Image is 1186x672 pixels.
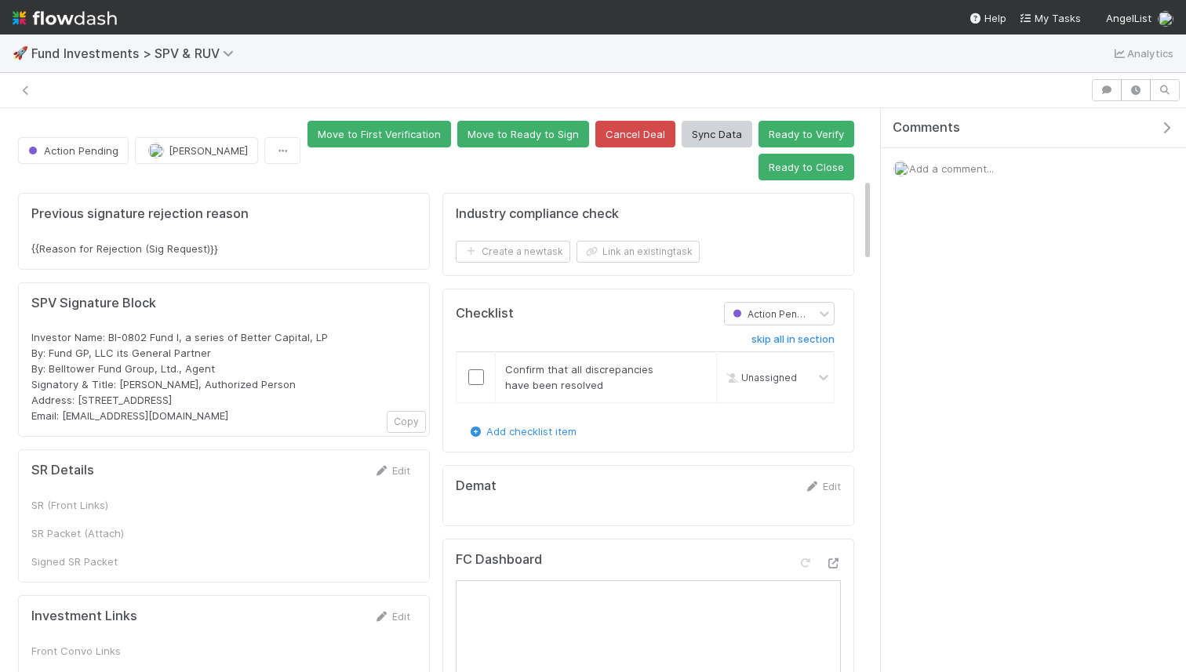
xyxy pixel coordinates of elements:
[682,121,752,147] button: Sync Data
[31,45,242,61] span: Fund Investments > SPV & RUV
[31,497,267,513] div: SR (Front Links)
[13,5,117,31] img: logo-inverted-e16ddd16eac7371096b0.svg
[456,552,542,568] h5: FC Dashboard
[759,154,854,180] button: Ready to Close
[909,162,994,175] span: Add a comment...
[505,363,653,391] span: Confirm that all discrepancies have been resolved
[31,463,94,478] h5: SR Details
[31,608,137,624] h5: Investment Links
[31,331,328,422] span: Investor Name: BI-0802 Fund I, a series of Better Capital, LP By: Fund GP, LLC its General Partne...
[1106,12,1151,24] span: AngelList
[13,46,28,60] span: 🚀
[169,144,248,157] span: [PERSON_NAME]
[751,333,835,346] h6: skip all in section
[893,161,909,176] img: avatar_d2b43477-63dc-4e62-be5b-6fdd450c05a1.png
[751,333,835,352] a: skip all in section
[307,121,451,147] button: Move to First Verification
[373,610,410,623] a: Edit
[31,643,267,659] div: Front Convo Links
[457,121,589,147] button: Move to Ready to Sign
[577,241,700,263] button: Link an existingtask
[1111,44,1173,63] a: Analytics
[595,121,675,147] button: Cancel Deal
[456,478,497,494] h5: Demat
[969,10,1006,26] div: Help
[456,206,619,222] h5: Industry compliance check
[456,241,570,263] button: Create a newtask
[31,206,417,222] h5: Previous signature rejection reason
[387,411,426,433] button: Copy
[1158,11,1173,27] img: avatar_d2b43477-63dc-4e62-be5b-6fdd450c05a1.png
[135,137,258,164] button: [PERSON_NAME]
[148,143,164,158] img: avatar_d2b43477-63dc-4e62-be5b-6fdd450c05a1.png
[31,242,218,255] span: {{Reason for Rejection (Sig Request)}}
[722,372,797,383] span: Unassigned
[373,464,410,477] a: Edit
[893,120,960,136] span: Comments
[31,525,267,541] div: SR Packet (Attach)
[1019,10,1081,26] a: My Tasks
[759,121,854,147] button: Ready to Verify
[456,306,514,321] h5: Checklist
[467,425,577,438] a: Add checklist item
[729,307,817,319] span: Action Pending
[1019,12,1081,24] span: My Tasks
[31,554,267,569] div: Signed SR Packet
[804,480,841,492] a: Edit
[25,144,118,157] span: Action Pending
[31,296,417,311] h5: SPV Signature Block
[18,137,129,164] button: Action Pending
